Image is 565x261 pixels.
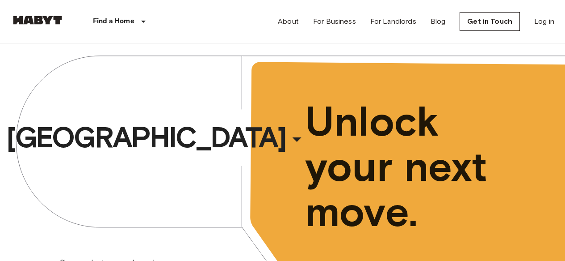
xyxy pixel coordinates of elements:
a: About [278,16,299,27]
a: For Business [313,16,356,27]
a: Log in [534,16,554,27]
span: Unlock your next move. [305,99,531,235]
p: Find a Home [93,16,134,27]
button: [GEOGRAPHIC_DATA] [3,117,311,158]
a: Get in Touch [460,12,520,31]
span: [GEOGRAPHIC_DATA] [6,120,286,155]
a: Blog [431,16,446,27]
a: For Landlords [370,16,416,27]
img: Habyt [11,16,64,25]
